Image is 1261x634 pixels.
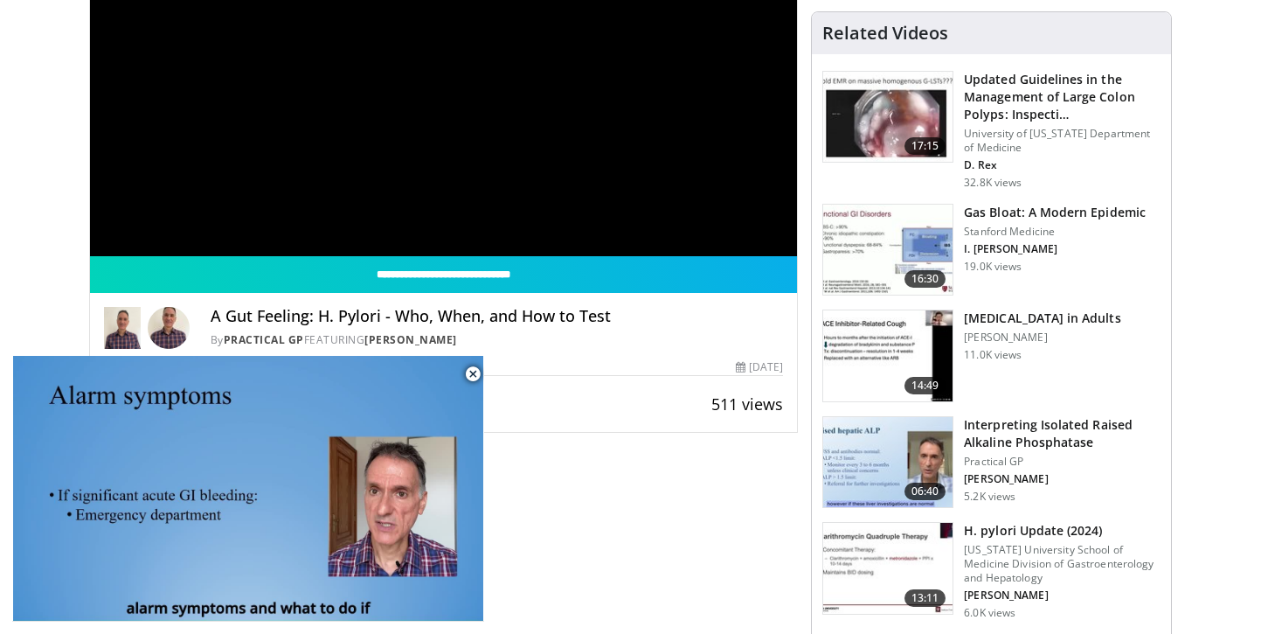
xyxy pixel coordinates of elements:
[964,455,1161,469] p: Practical GP
[964,416,1161,451] h3: Interpreting Isolated Raised Alkaline Phosphatase
[823,310,953,401] img: 11950cd4-d248-4755-8b98-ec337be04c84.150x105_q85_crop-smart_upscale.jpg
[964,331,1120,345] p: [PERSON_NAME]
[823,72,953,163] img: dfcfcb0d-b871-4e1a-9f0c-9f64970f7dd8.150x105_q85_crop-smart_upscale.jpg
[822,310,1161,402] a: 14:49 [MEDICAL_DATA] in Adults [PERSON_NAME] 11.0K views
[964,176,1022,190] p: 32.8K views
[822,71,1161,190] a: 17:15 Updated Guidelines in the Management of Large Colon Polyps: Inspecti… University of [US_STA...
[904,377,946,394] span: 14:49
[822,522,1161,620] a: 13:11 H. pylori Update (2024) [US_STATE] University School of Medicine Division of Gastroenterolo...
[211,307,783,326] h4: A Gut Feeling: H. Pylori - Who, When, and How to Test
[964,589,1161,603] p: [PERSON_NAME]
[904,483,946,500] span: 06:40
[455,356,490,393] button: Close
[964,260,1022,274] p: 19.0K views
[822,23,948,44] h4: Related Videos
[964,490,1015,504] p: 5.2K views
[364,332,457,347] a: [PERSON_NAME]
[964,225,1146,239] p: Stanford Medicine
[964,242,1146,256] p: I. [PERSON_NAME]
[104,307,141,349] img: Practical GP
[211,332,783,348] div: By FEATURING
[823,205,953,296] img: 480ec31d-e3c1-475b-8289-0a0659db689a.150x105_q85_crop-smart_upscale.jpg
[964,348,1022,362] p: 11.0K views
[964,71,1161,123] h3: Updated Guidelines in the Management of Large Colon Polyps: Inspecti…
[964,158,1161,172] p: D. Rex
[148,307,190,349] img: Avatar
[964,543,1161,585] p: [US_STATE] University School of Medicine Division of Gastroenterology and Hepatology
[964,127,1161,155] p: University of [US_STATE] Department of Medicine
[964,522,1161,540] h3: H. pylori Update (2024)
[904,589,946,607] span: 13:11
[12,356,484,622] video-js: Video Player
[711,394,783,415] span: 511 views
[964,606,1015,620] p: 6.0K views
[904,137,946,155] span: 17:15
[822,204,1161,296] a: 16:30 Gas Bloat: A Modern Epidemic Stanford Medicine I. [PERSON_NAME] 19.0K views
[823,417,953,508] img: 6a4ee52d-0f16-480d-a1b4-8187386ea2ed.150x105_q85_crop-smart_upscale.jpg
[904,270,946,288] span: 16:30
[964,472,1161,486] p: [PERSON_NAME]
[224,332,304,347] a: Practical GP
[822,416,1161,509] a: 06:40 Interpreting Isolated Raised Alkaline Phosphatase Practical GP [PERSON_NAME] 5.2K views
[964,204,1146,221] h3: Gas Bloat: A Modern Epidemic
[736,359,783,375] div: [DATE]
[964,310,1120,327] h3: [MEDICAL_DATA] in Adults
[823,523,953,614] img: 94cbdef1-8024-4923-aeed-65cc31b5ce88.150x105_q85_crop-smart_upscale.jpg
